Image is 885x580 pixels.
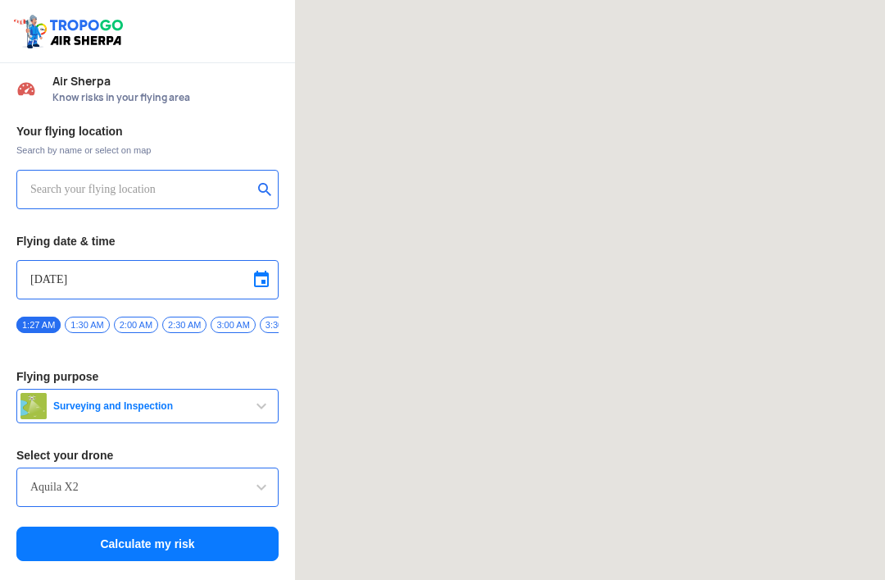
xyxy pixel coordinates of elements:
[16,79,36,98] img: Risk Scores
[16,144,279,157] span: Search by name or select on map
[16,450,279,461] h3: Select your drone
[65,317,109,333] span: 1:30 AM
[52,75,279,88] span: Air Sherpa
[16,527,279,561] button: Calculate my risk
[16,126,279,137] h3: Your flying location
[30,270,265,290] input: Select Date
[30,477,265,497] input: Search by name or Brand
[20,393,47,419] img: survey.png
[162,317,206,333] span: 2:30 AM
[16,389,279,423] button: Surveying and Inspection
[52,91,279,104] span: Know risks in your flying area
[12,12,129,50] img: ic_tgdronemaps.svg
[211,317,255,333] span: 3:00 AM
[114,317,158,333] span: 2:00 AM
[16,317,61,333] span: 1:27 AM
[260,317,304,333] span: 3:30 AM
[16,371,279,382] h3: Flying purpose
[16,235,279,247] h3: Flying date & time
[30,180,252,199] input: Search your flying location
[47,400,252,413] span: Surveying and Inspection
